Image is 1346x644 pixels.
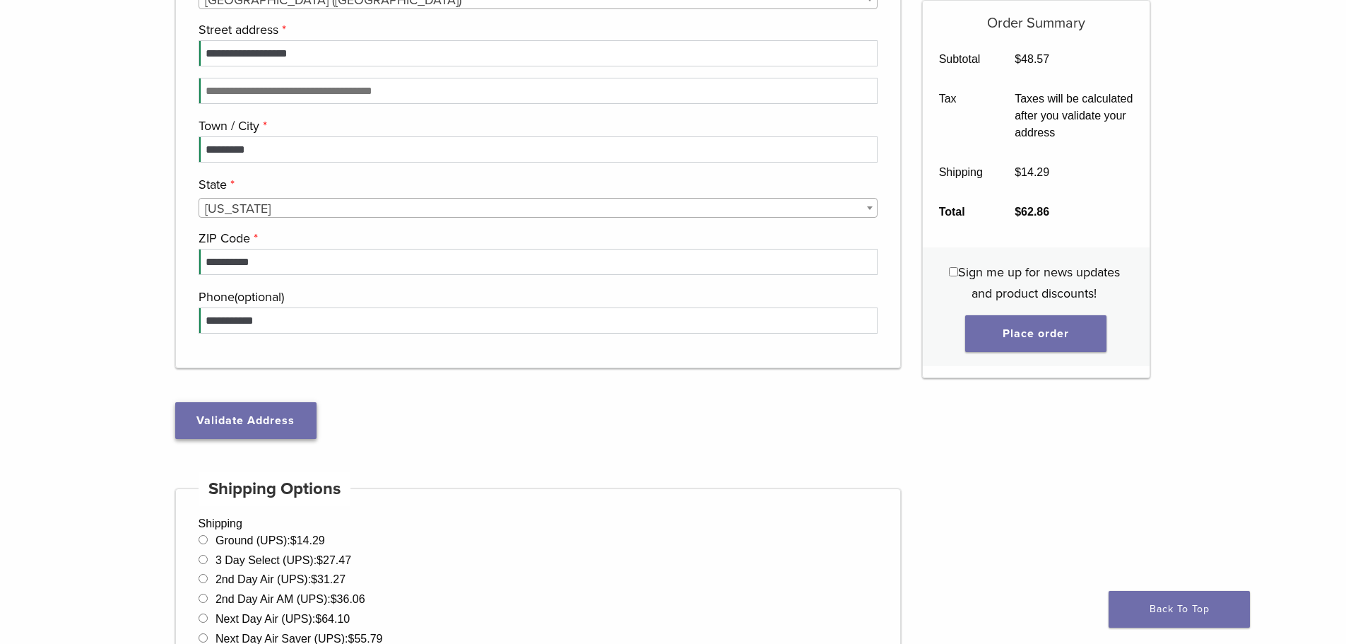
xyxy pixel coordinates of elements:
[216,573,346,585] label: 2nd Day Air (UPS):
[216,593,365,605] label: 2nd Day Air AM (UPS):
[199,198,878,218] span: State
[175,402,317,439] button: Validate Address
[199,19,875,40] label: Street address
[1109,591,1250,628] a: Back To Top
[199,115,875,136] label: Town / City
[1015,206,1049,218] bdi: 62.86
[958,264,1120,301] span: Sign me up for news updates and product discounts!
[216,534,325,546] label: Ground (UPS):
[290,534,325,546] bdi: 14.29
[315,613,350,625] bdi: 64.10
[290,534,297,546] span: $
[999,79,1150,153] td: Taxes will be calculated after you validate your address
[1015,166,1021,178] span: $
[317,554,351,566] bdi: 27.47
[331,593,337,605] span: $
[317,554,323,566] span: $
[965,315,1106,352] button: Place order
[923,192,999,232] th: Total
[1015,206,1021,218] span: $
[1015,53,1049,65] bdi: 48.57
[923,153,999,192] th: Shipping
[923,79,999,153] th: Tax
[199,228,875,249] label: ZIP Code
[235,289,284,305] span: (optional)
[199,174,875,195] label: State
[331,593,365,605] bdi: 36.06
[216,554,351,566] label: 3 Day Select (UPS):
[1015,53,1021,65] span: $
[216,613,350,625] label: Next Day Air (UPS):
[315,613,321,625] span: $
[311,573,317,585] span: $
[923,1,1150,32] h5: Order Summary
[1015,166,1049,178] bdi: 14.29
[199,286,875,308] label: Phone
[949,267,958,276] input: Sign me up for news updates and product discounts!
[199,199,878,218] span: Illinois
[923,40,999,79] th: Subtotal
[199,472,351,506] h4: Shipping Options
[311,573,346,585] bdi: 31.27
